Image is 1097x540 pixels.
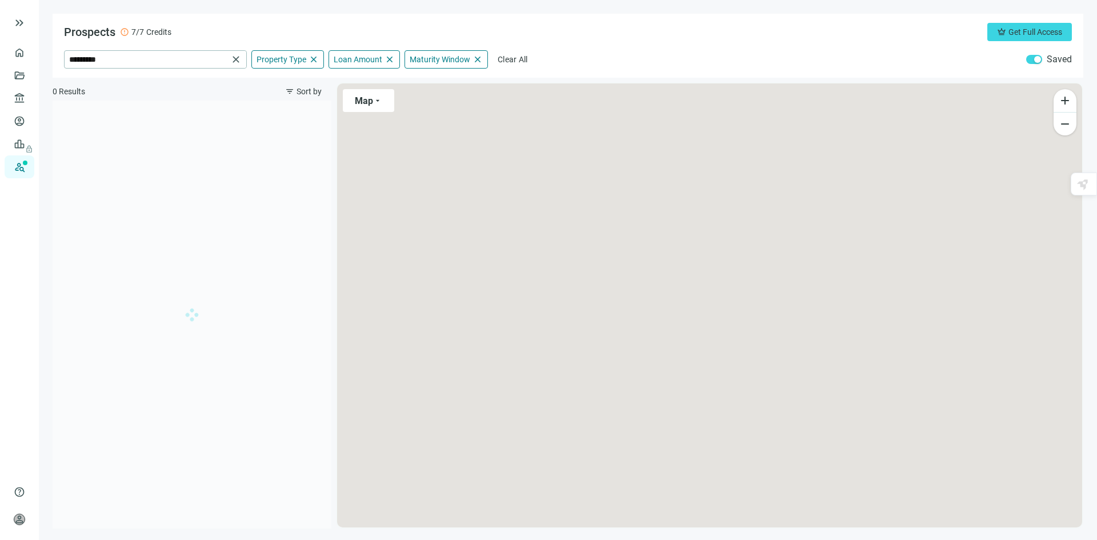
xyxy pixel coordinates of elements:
button: filter_listSort by [275,82,331,101]
label: Saved [1047,54,1072,65]
span: remove [1058,117,1072,131]
span: Loan Amount [334,54,382,65]
span: 0 Results [53,86,85,97]
span: add [1058,94,1072,107]
span: crown [997,27,1006,37]
span: 7/7 [131,26,144,38]
span: Prospects [64,25,115,39]
span: arrow_drop_down [373,96,382,105]
span: Maturity Window [410,54,470,65]
button: Maparrow_drop_down [343,89,394,112]
span: Credits [146,26,171,38]
button: crownGet Full Access [987,23,1072,41]
span: close [309,54,319,65]
span: close [230,54,242,65]
span: close [473,54,483,65]
span: filter_list [285,87,294,96]
span: person [14,514,25,525]
span: Sort by [297,87,322,96]
button: Clear All [493,50,533,69]
button: keyboard_double_arrow_right [13,16,26,30]
span: Map [355,95,373,106]
span: Property Type [257,54,306,65]
span: help [14,486,25,498]
span: Get Full Access [1008,27,1062,37]
span: Clear All [498,55,528,64]
span: close [385,54,395,65]
span: error [120,27,129,37]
